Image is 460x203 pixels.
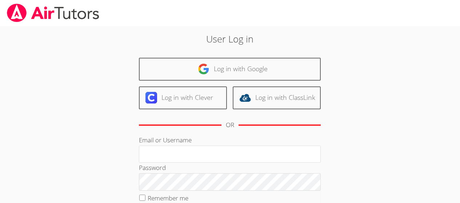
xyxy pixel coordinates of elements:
[198,63,209,75] img: google-logo-50288ca7cdecda66e5e0955fdab243c47b7ad437acaf1139b6f446037453330a.svg
[239,92,251,103] img: classlink-logo-d6bb404cc1216ec64c9a2012d9dc4662098be43eaf13dc465df04b49fa7ab582.svg
[233,86,321,109] a: Log in with ClassLink
[106,32,354,46] h2: User Log in
[139,58,321,81] a: Log in with Google
[145,92,157,103] img: clever-logo-6eab21bc6e7a338710f1a6ff85c0baf02591cd810cc4098c63d3a4b26e2feb20.svg
[139,136,192,144] label: Email or Username
[148,194,188,202] label: Remember me
[226,120,234,130] div: OR
[6,4,100,22] img: airtutors_banner-c4298cdbf04f3fff15de1276eac7730deb9818008684d7c2e4769d2f7ddbe033.png
[139,163,166,172] label: Password
[139,86,227,109] a: Log in with Clever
